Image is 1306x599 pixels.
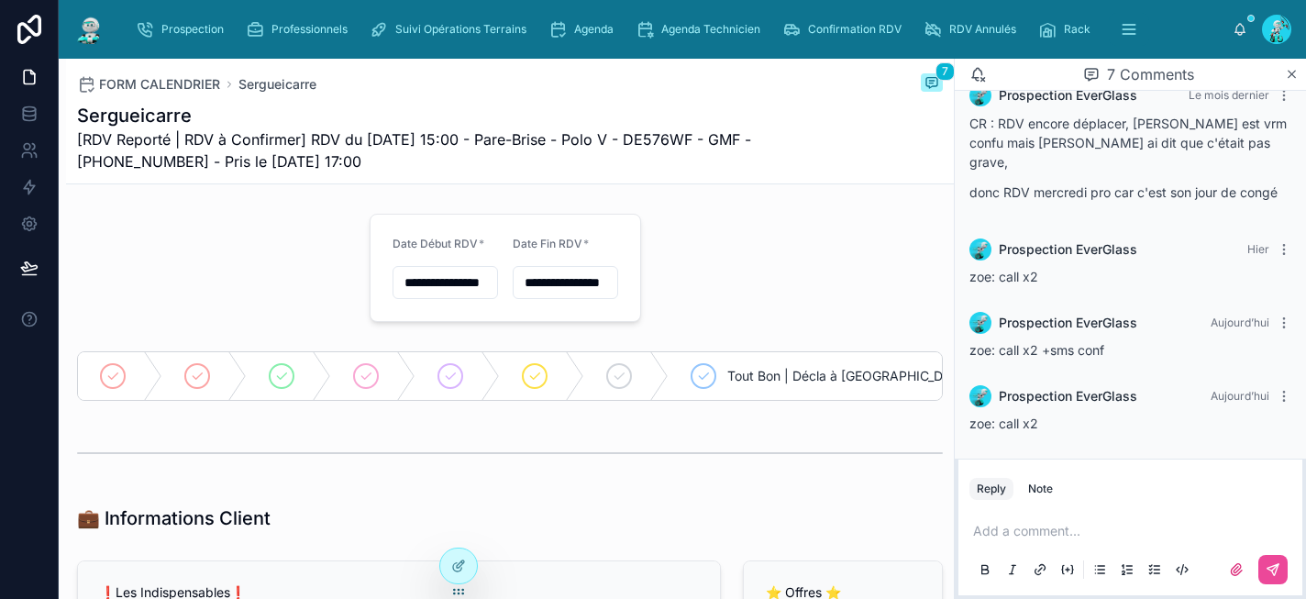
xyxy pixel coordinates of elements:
[1107,63,1194,85] span: 7 Comments
[949,22,1016,37] span: RDV Annulés
[395,22,526,37] span: Suivi Opérations Terrains
[1189,88,1269,102] span: Le mois dernier
[364,13,539,46] a: Suivi Opérations Terrains
[1064,22,1090,37] span: Rack
[1211,389,1269,403] span: Aujourd’hui
[543,13,626,46] a: Agenda
[1247,242,1269,256] span: Hier
[727,367,972,385] span: Tout Bon | Décla à [GEOGRAPHIC_DATA]
[99,75,220,94] span: FORM CALENDRIER
[921,73,943,95] button: 7
[161,22,224,37] span: Prospection
[574,22,614,37] span: Agenda
[73,15,106,44] img: App logo
[240,13,360,46] a: Professionnels
[1021,478,1060,500] button: Note
[1028,482,1053,496] div: Note
[238,75,316,94] a: Sergueicarre
[808,22,902,37] span: Confirmation RDV
[969,183,1291,202] p: donc RDV mercredi pro car c'est son jour de congé
[121,9,1233,50] div: scrollable content
[1033,13,1103,46] a: Rack
[777,13,914,46] a: Confirmation RDV
[77,103,805,128] h1: Sergueicarre
[935,62,955,81] span: 7
[969,269,1038,284] span: zoe: call x2
[630,13,773,46] a: Agenda Technicien
[999,86,1137,105] span: Prospection EverGlass
[918,13,1029,46] a: RDV Annulés
[661,22,760,37] span: Agenda Technicien
[77,128,805,172] span: [RDV Reporté | RDV à Confirmer] RDV du [DATE] 15:00 - Pare-Brise - Polo V - DE576WF - GMF - [PHON...
[999,314,1137,332] span: Prospection EverGlass
[513,237,582,250] span: Date Fin RDV
[969,342,1104,358] span: zoe: call x2 +sms conf
[999,387,1137,405] span: Prospection EverGlass
[271,22,348,37] span: Professionnels
[1211,316,1269,329] span: Aujourd’hui
[969,478,1013,500] button: Reply
[393,237,478,250] span: Date Début RDV
[999,240,1137,259] span: Prospection EverGlass
[969,416,1038,431] span: zoe: call x2
[77,75,220,94] a: FORM CALENDRIER
[969,114,1291,172] p: CR : RDV encore déplacer, [PERSON_NAME] est vrm confu mais [PERSON_NAME] ai dit que c'était pas g...
[77,505,271,531] h1: 💼 Informations Client
[130,13,237,46] a: Prospection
